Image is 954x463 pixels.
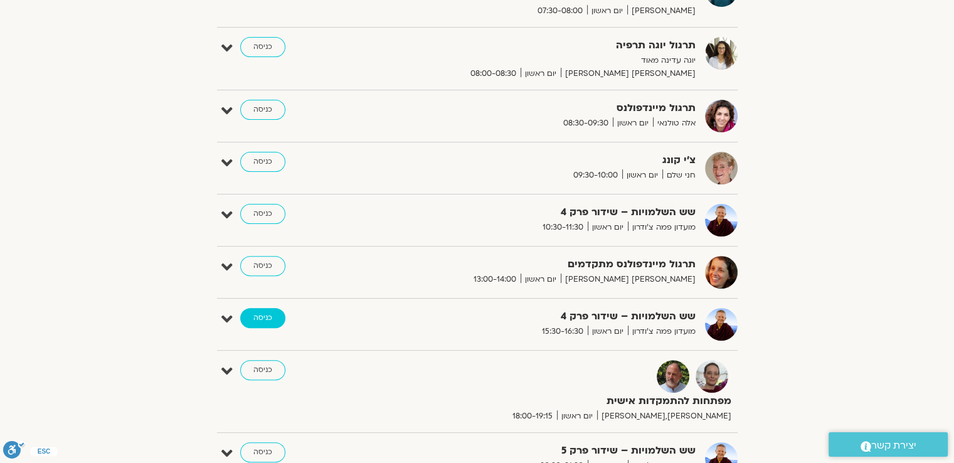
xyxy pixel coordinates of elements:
[388,204,696,221] strong: שש השלמויות – שידור פרק 4
[662,169,696,182] span: חני שלם
[508,410,557,423] span: 18:00-19:15
[388,442,696,459] strong: שש השלמויות – שידור פרק 5
[557,410,597,423] span: יום ראשון
[628,325,696,338] span: מועדון פמה צ'ודרון
[588,221,628,234] span: יום ראשון
[240,152,285,172] a: כניסה
[829,432,948,457] a: יצירת קשר
[597,410,731,423] span: [PERSON_NAME],[PERSON_NAME]
[466,67,521,80] span: 08:00-08:30
[628,221,696,234] span: מועדון פמה צ'ודרון
[588,325,628,338] span: יום ראשון
[559,117,613,130] span: 08:30-09:30
[240,308,285,328] a: כניסה
[521,273,561,286] span: יום ראשון
[240,256,285,276] a: כניסה
[240,360,285,380] a: כניסה
[622,169,662,182] span: יום ראשון
[521,67,561,80] span: יום ראשון
[587,4,627,18] span: יום ראשון
[424,393,731,410] strong: מפתחות להתמקדות אישית
[569,169,622,182] span: 09:30-10:00
[388,37,696,54] strong: תרגול יוגה תרפיה
[538,221,588,234] span: 10:30-11:30
[561,67,696,80] span: [PERSON_NAME] [PERSON_NAME]
[240,100,285,120] a: כניסה
[469,273,521,286] span: 13:00-14:00
[388,152,696,169] strong: צ'י קונג
[388,100,696,117] strong: תרגול מיינדפולנס
[240,204,285,224] a: כניסה
[653,117,696,130] span: אלה טולנאי
[388,54,696,67] p: יוגה עדינה מאוד
[871,437,916,454] span: יצירת קשר
[240,442,285,462] a: כניסה
[240,37,285,57] a: כניסה
[388,308,696,325] strong: שש השלמויות – שידור פרק 4
[388,256,696,273] strong: תרגול מיינדפולנס מתקדמים
[538,325,588,338] span: 15:30-16:30
[533,4,587,18] span: 07:30-08:00
[627,4,696,18] span: [PERSON_NAME]
[561,273,696,286] span: [PERSON_NAME] [PERSON_NAME]
[613,117,653,130] span: יום ראשון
